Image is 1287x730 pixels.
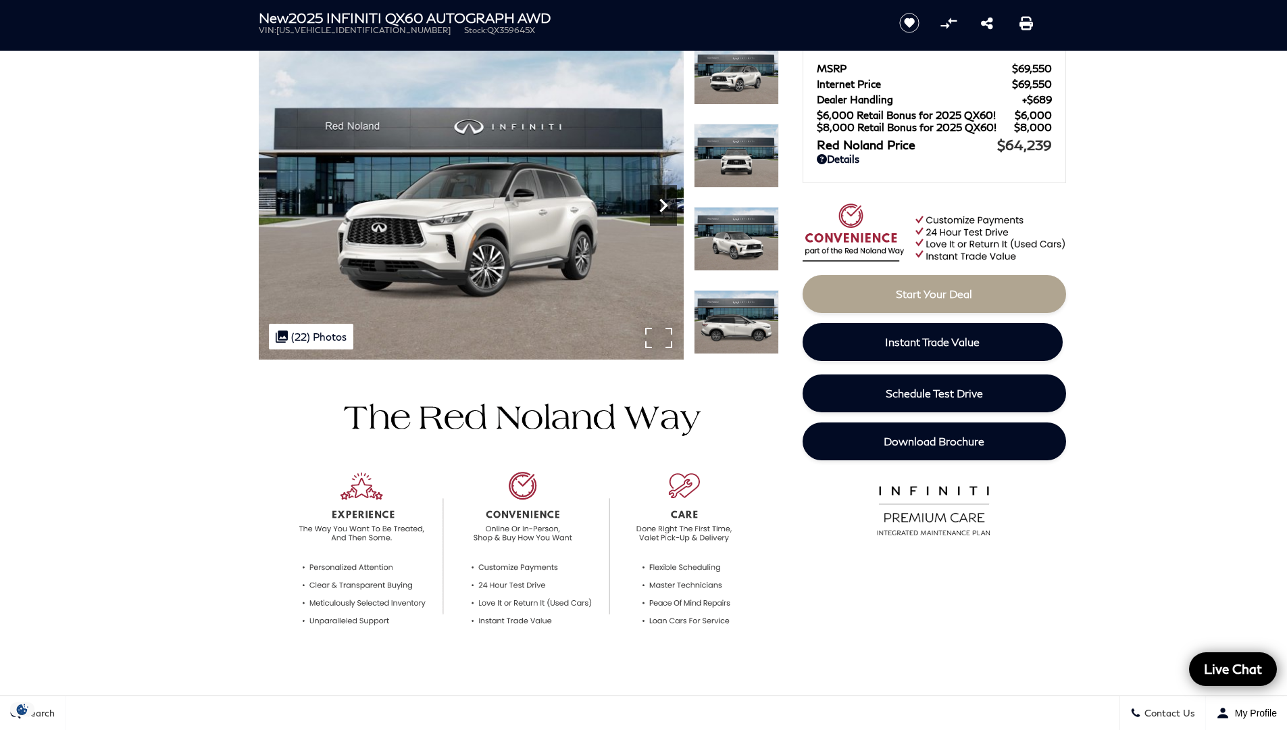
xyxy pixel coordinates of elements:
img: New 2025 2T MJST WHTE INFINITI AUTOGRAPH AWD image 3 [694,207,779,271]
div: (22) Photos [269,324,353,349]
section: Click to Open Cookie Consent Modal [7,702,38,716]
a: $6,000 Retail Bonus for 2025 QX60! $6,000 [817,109,1052,121]
img: Opt-Out Icon [7,702,38,716]
span: [US_VEHICLE_IDENTIFICATION_NUMBER] [276,25,451,35]
span: Start Your Deal [896,287,972,300]
a: Instant Trade Value [803,323,1063,361]
span: Dealer Handling [817,93,1022,105]
span: $8,000 [1014,121,1052,133]
span: Instant Trade Value [885,335,980,348]
strong: New [259,9,288,26]
a: Print this New 2025 INFINITI QX60 AUTOGRAPH AWD [1019,15,1033,31]
span: VIN: [259,25,276,35]
img: New 2025 2T MJST WHTE INFINITI AUTOGRAPH AWD image 1 [694,41,779,105]
img: New 2025 2T MJST WHTE INFINITI AUTOGRAPH AWD image 1 [259,41,684,360]
span: $6,000 Retail Bonus for 2025 QX60! [817,109,1015,121]
a: Download Brochure [803,422,1066,460]
a: Share this New 2025 INFINITI QX60 AUTOGRAPH AWD [981,15,993,31]
span: Internet Price [817,78,1012,90]
img: New 2025 2T MJST WHTE INFINITI AUTOGRAPH AWD image 4 [694,290,779,354]
button: Open user profile menu [1206,696,1287,730]
a: Red Noland Price $64,239 [817,137,1052,153]
span: $8,000 Retail Bonus for 2025 QX60! [817,121,1014,133]
a: Schedule Test Drive [803,374,1066,412]
a: Dealer Handling $689 [817,93,1052,105]
span: Schedule Test Drive [886,387,983,399]
div: Next [650,185,677,226]
button: Save vehicle [894,12,924,34]
h1: 2025 INFINITI QX60 AUTOGRAPH AWD [259,10,877,25]
span: QX359645X [487,25,535,35]
a: Internet Price $69,550 [817,78,1052,90]
span: $69,550 [1012,62,1052,74]
a: MSRP $69,550 [817,62,1052,74]
span: Contact Us [1141,708,1195,719]
a: Live Chat [1189,652,1277,686]
img: infinitipremiumcare.png [868,483,1000,537]
span: My Profile [1230,708,1277,719]
a: Details [817,153,1052,165]
span: Red Noland Price [817,137,997,152]
span: Live Chat [1197,660,1269,677]
img: New 2025 2T MJST WHTE INFINITI AUTOGRAPH AWD image 2 [694,124,779,188]
span: Stock: [464,25,487,35]
span: $69,550 [1012,78,1052,90]
span: $64,239 [997,137,1052,153]
a: Start Your Deal [803,275,1066,313]
span: Download Brochure [884,435,984,447]
span: $689 [1022,93,1052,105]
button: Compare Vehicle [938,13,959,33]
span: $6,000 [1015,109,1052,121]
span: Search [21,708,55,719]
a: $8,000 Retail Bonus for 2025 QX60! $8,000 [817,121,1052,133]
span: MSRP [817,62,1012,74]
